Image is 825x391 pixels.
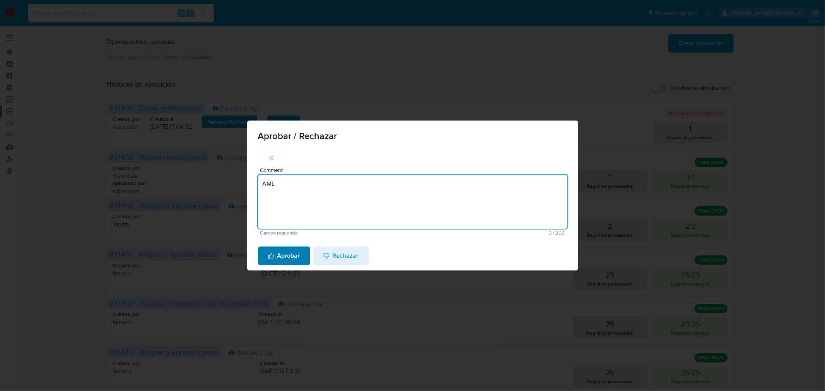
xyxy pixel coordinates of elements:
span: Campo requerido [260,230,413,236]
button: Rechazar [313,246,369,265]
span: Aprobar [268,247,300,264]
span: Rechazar [323,247,359,264]
span: Comment [260,167,570,173]
span: Máximo 200 caracteres [413,231,565,236]
button: Aprobar [258,246,310,265]
textarea: AML [258,175,567,229]
span: Aprobar / Rechazar [258,131,567,141]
